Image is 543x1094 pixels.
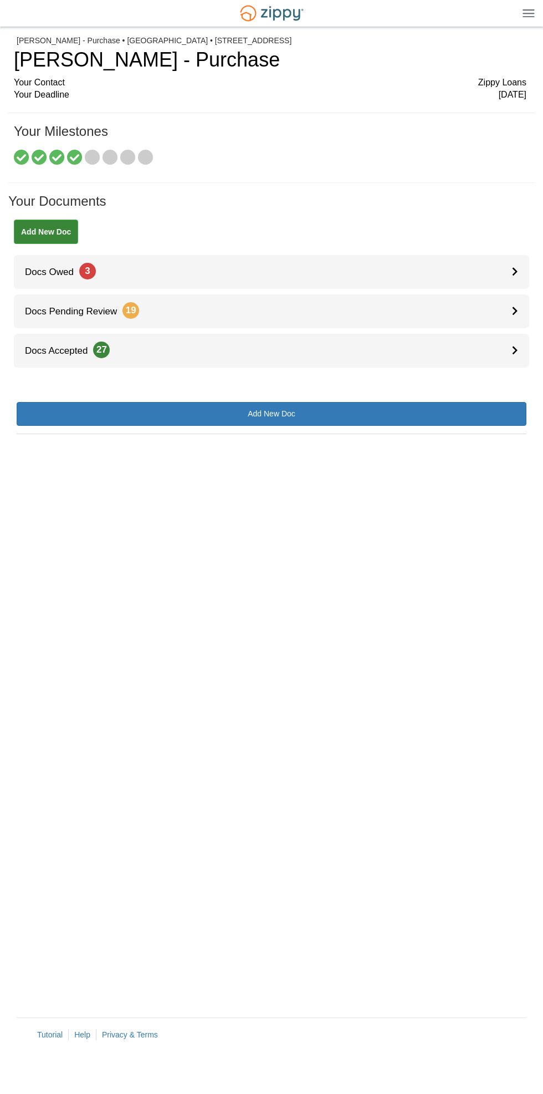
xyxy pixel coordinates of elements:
a: Help [74,1030,90,1039]
div: Your Contact [14,77,526,89]
span: 3 [79,263,96,279]
span: Docs Owed [14,267,96,277]
a: Add New Doc [17,402,526,426]
span: Zippy Loans [478,77,526,89]
a: Add New Doc [14,220,78,244]
h1: Your Milestones [14,124,526,150]
a: Docs Accepted27 [14,334,529,368]
a: Privacy & Terms [102,1030,158,1039]
span: 27 [93,342,110,358]
a: Tutorial [37,1030,63,1039]
span: [DATE] [499,89,526,101]
h1: Your Documents [8,194,535,220]
img: Mobile Dropdown Menu [522,9,535,17]
div: [PERSON_NAME] - Purchase • [GEOGRAPHIC_DATA] • [STREET_ADDRESS] [17,36,526,45]
span: Docs Accepted [14,345,110,356]
a: Docs Owed3 [14,255,529,289]
div: Your Deadline [14,89,526,101]
h1: [PERSON_NAME] - Purchase [14,49,526,71]
span: 19 [122,302,139,319]
a: Docs Pending Review19 [14,294,529,328]
span: Docs Pending Review [14,306,139,317]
